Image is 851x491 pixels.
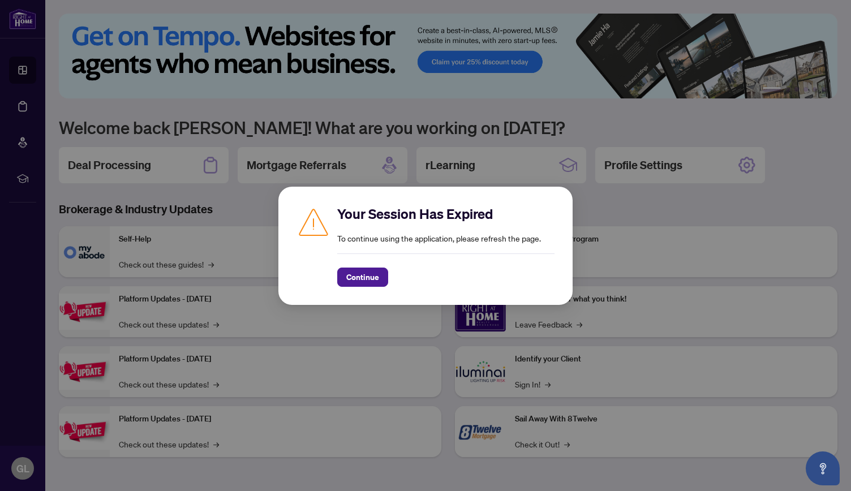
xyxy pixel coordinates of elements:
button: Continue [337,268,388,287]
h2: Your Session Has Expired [337,205,555,223]
img: Caution icon [296,205,330,239]
span: Continue [346,268,379,286]
div: To continue using the application, please refresh the page. [337,205,555,287]
button: Open asap [806,451,840,485]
